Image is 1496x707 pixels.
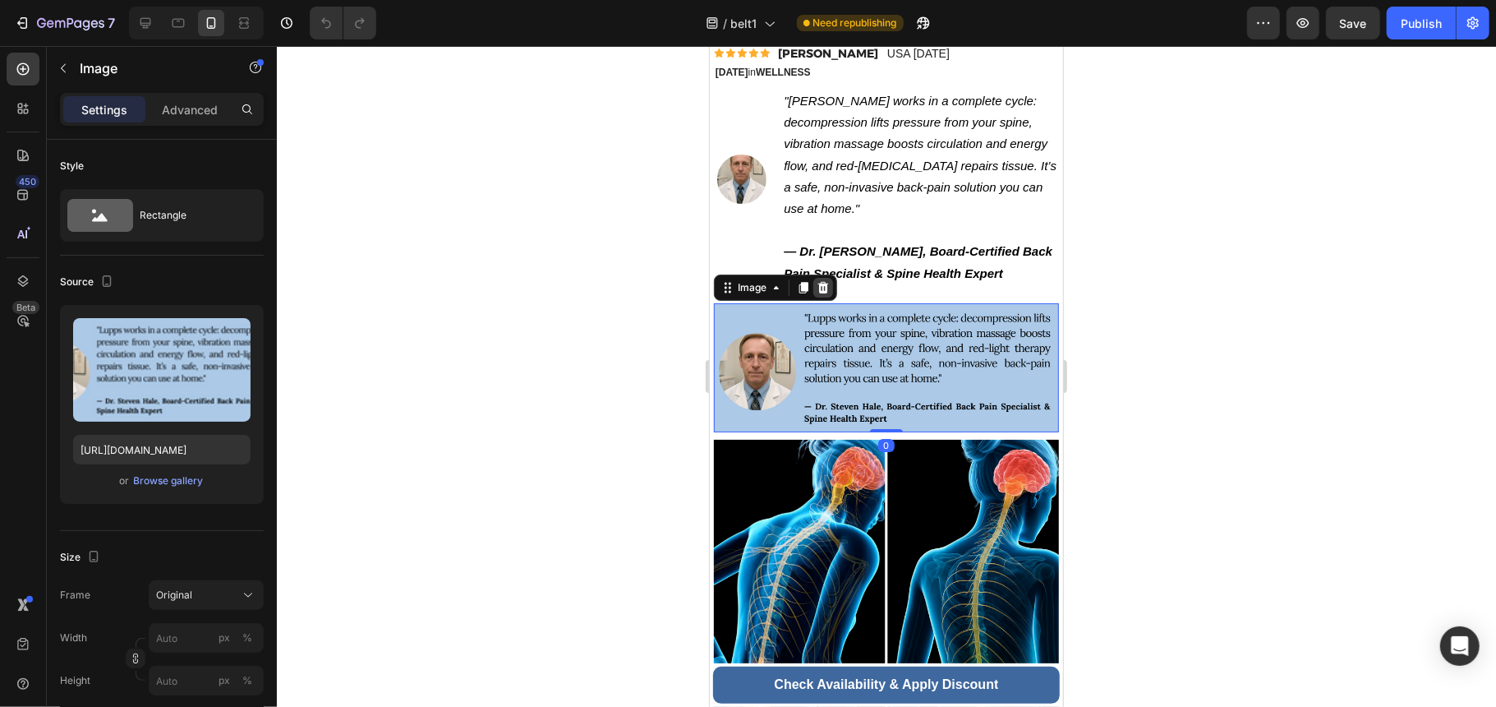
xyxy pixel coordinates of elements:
[1387,7,1456,39] button: Publish
[219,673,230,688] div: px
[60,159,84,173] div: Style
[140,196,240,234] div: Rectangle
[149,666,264,695] input: px%
[80,58,219,78] p: Image
[60,547,104,569] div: Size
[162,101,218,118] p: Advanced
[242,673,252,688] div: %
[156,588,192,603] span: Original
[1401,15,1442,32] div: Publish
[724,15,728,32] span: /
[60,271,117,293] div: Source
[813,16,897,30] span: Need republishing
[214,671,234,691] button: %
[60,588,90,603] label: Frame
[65,631,289,645] strong: Check Availability & Apply Discount
[237,628,257,648] button: px
[133,473,205,489] button: Browse gallery
[731,15,757,32] span: belt1
[12,301,39,314] div: Beta
[1440,626,1480,666] div: Open Intercom Messenger
[1326,7,1380,39] button: Save
[149,623,264,653] input: px%
[237,671,257,691] button: px
[81,101,127,118] p: Settings
[16,175,39,188] div: 450
[134,474,204,488] div: Browse gallery
[3,621,350,658] a: Check Availability & Apply Discount
[219,631,230,645] div: px
[710,46,1063,707] iframe: Design area
[60,631,87,645] label: Width
[73,318,251,422] img: preview-image
[7,7,122,39] button: 7
[60,673,90,688] label: Height
[242,631,252,645] div: %
[108,13,115,33] p: 7
[1340,16,1367,30] span: Save
[73,435,251,464] input: https://example.com/image.jpg
[120,471,130,491] span: or
[310,7,376,39] div: Undo/Redo
[149,580,264,610] button: Original
[214,628,234,648] button: %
